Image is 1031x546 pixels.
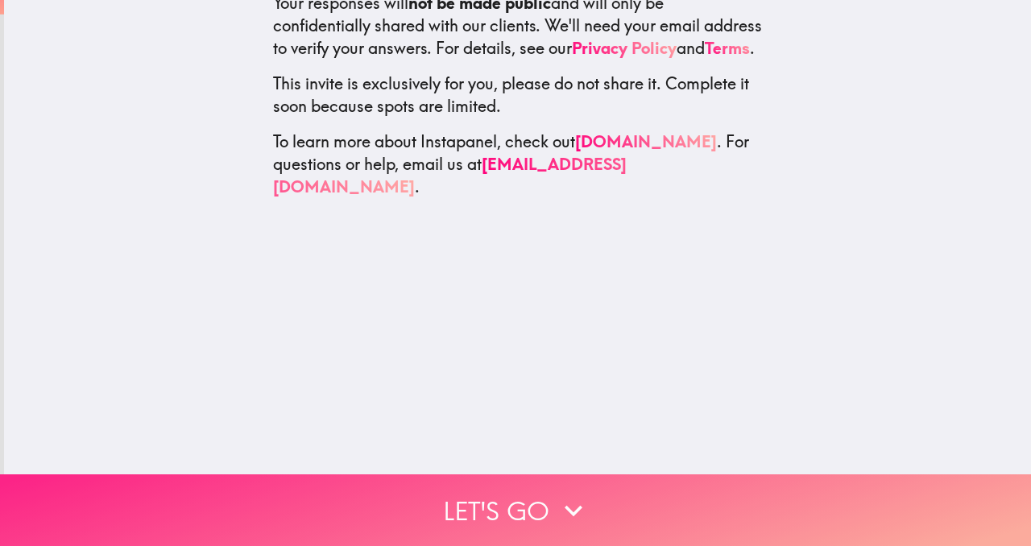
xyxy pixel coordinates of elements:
a: [EMAIL_ADDRESS][DOMAIN_NAME] [273,154,627,196]
p: To learn more about Instapanel, check out . For questions or help, email us at . [273,130,763,198]
a: Terms [705,38,750,58]
a: Privacy Policy [572,38,677,58]
p: This invite is exclusively for you, please do not share it. Complete it soon because spots are li... [273,72,763,118]
a: [DOMAIN_NAME] [575,131,717,151]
